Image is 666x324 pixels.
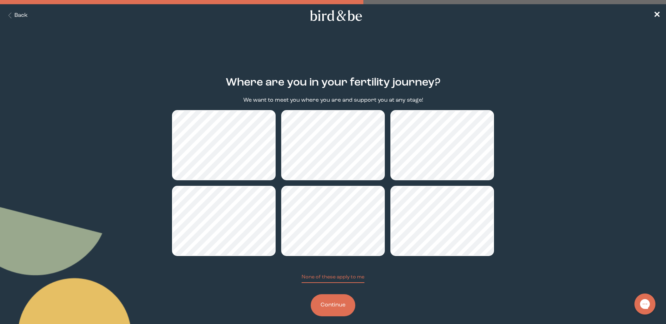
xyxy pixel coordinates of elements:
[653,9,660,22] a: ✕
[6,12,28,20] button: Back Button
[226,75,441,91] h2: Where are you in your fertility journey?
[243,96,423,104] p: We want to meet you where you are and support you at any stage!
[311,294,355,316] button: Continue
[653,11,660,20] span: ✕
[302,274,364,283] button: None of these apply to me
[631,291,659,317] iframe: Gorgias live chat messenger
